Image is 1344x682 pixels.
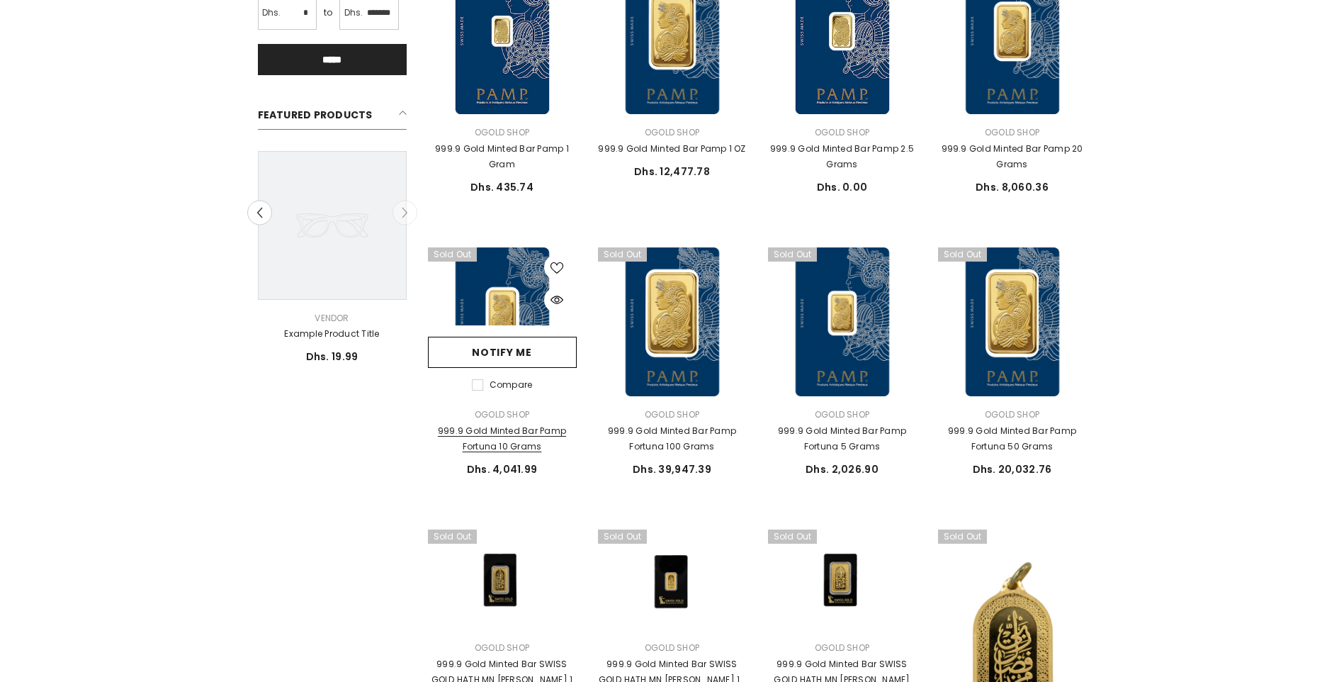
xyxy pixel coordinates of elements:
a: 999.9 Gold Minted Bar Pamp 1 Gram [428,141,577,172]
a: 999.9 Gold Minted Bar Pamp Fortuna 5 Grams [768,423,917,454]
a: 999.9 Gold Minted Bar SWISS GOLD HATH MN FADL RABY 10 Grams [598,530,747,629]
a: Notify me [428,337,577,368]
div: Vendor [258,311,407,326]
span: Dhs. 0.00 [817,180,868,194]
span: Dhs. 19.99 [306,350,358,364]
span: Sold out [428,530,478,544]
a: 999.9 Gold Minted Bar Pamp Fortuna 5 Grams [768,247,917,396]
span: Dhs. 39,947.39 [633,462,711,476]
span: Dhs. [344,5,363,21]
span: to [320,5,337,21]
span: Dhs. 2,026.90 [806,462,879,476]
a: 999.9 Gold Minted Bar Pamp 2.5 Grams [768,141,917,172]
a: 999.9 Gold Minted Bar Pamp Fortuna 10 Grams [428,247,577,396]
span: Sold out [768,530,818,544]
a: Ogold Shop [815,642,869,654]
span: Compare [490,379,533,391]
a: Ogold Shop [475,642,529,654]
a: Ogold Shop [815,126,869,138]
a: Ogold Shop [645,408,699,420]
span: Dhs. 435.74 [470,180,533,194]
a: Ogold Shop [645,126,699,138]
span: Dhs. [262,5,281,21]
span: Sold out [598,530,648,544]
h2: Featured Products [258,104,407,130]
span: Dhs. 20,032.76 [973,462,1052,476]
span: Dhs. 4,041.99 [467,462,538,476]
button: Quick View [544,287,570,313]
a: 999.9 Gold Minted Bar Pamp 20 Grams [938,141,1087,172]
span: Dhs. 8,060.36 [976,180,1049,194]
span: Sold out [938,247,988,262]
a: 999.9 Gold Minted Bar Pamp Fortuna 100 Grams [598,247,747,396]
span: Sold out [598,247,648,262]
a: 999.9 Gold Minted Bar Pamp Fortuna 50 Grams [938,423,1087,454]
span: Sold out [768,247,818,262]
a: Example product title [258,326,407,342]
a: Ogold Shop [985,408,1039,420]
a: 999.9 Gold Minted Bar Pamp 1 OZ [598,141,747,157]
span: Dhs. 12,477.78 [634,164,710,179]
a: 999.9 Gold Minted Bar Pamp Fortuna 10 Grams [428,423,577,454]
a: 999.9 Gold Minted Bar SWISS GOLD HATH MN FADL RABY 1 OZ [428,530,577,629]
a: 999.9 Gold Minted Bar Pamp Fortuna 100 Grams [598,423,747,454]
a: 999.9 Gold Minted Bar SWISS GOLD HATH MN FADL RABY 100 Grams [768,530,917,629]
a: Ogold Shop [815,408,869,420]
a: Ogold Shop [645,642,699,654]
a: Ogold Shop [985,126,1039,138]
button: Previous [247,201,272,225]
a: Ogold Shop [475,126,529,138]
a: Ogold Shop [475,408,529,420]
span: Sold out [428,247,478,262]
a: 999.9 Gold Minted Bar Pamp Fortuna 50 Grams [938,247,1087,396]
span: Sold out [938,530,988,544]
